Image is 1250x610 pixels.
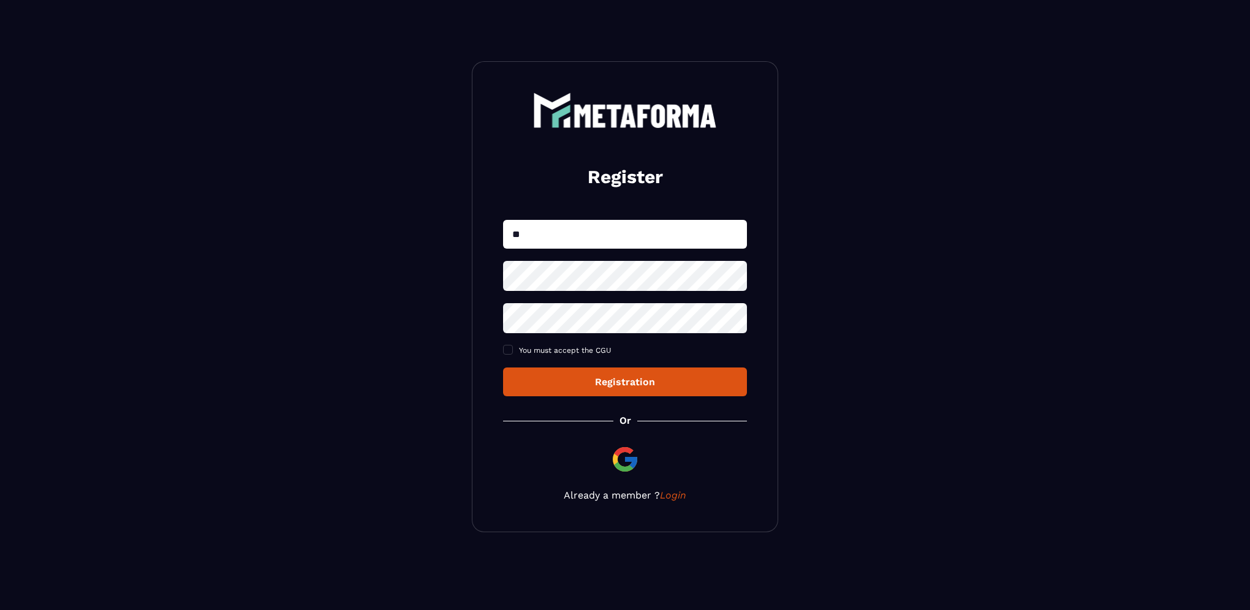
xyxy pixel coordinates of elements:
img: google [610,445,640,474]
h2: Register [518,165,732,189]
p: Or [619,415,631,426]
div: Registration [513,376,737,388]
a: Login [660,489,686,501]
span: You must accept the CGU [519,346,612,355]
img: logo [533,92,717,128]
button: Registration [503,367,747,396]
a: logo [503,92,747,128]
p: Already a member ? [503,489,747,501]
